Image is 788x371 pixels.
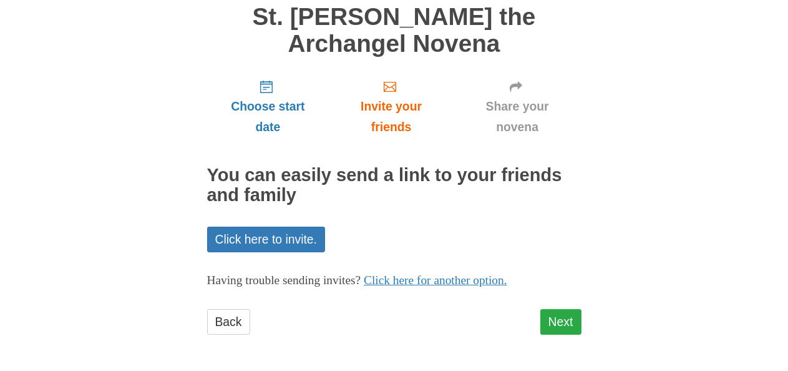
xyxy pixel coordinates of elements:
[540,309,581,335] a: Next
[207,274,361,287] span: Having trouble sending invites?
[466,96,569,137] span: Share your novena
[220,96,317,137] span: Choose start date
[329,69,453,144] a: Invite your friends
[454,69,581,144] a: Share your novena
[207,309,250,335] a: Back
[364,274,507,287] a: Click here for another option.
[207,4,581,57] h1: St. [PERSON_NAME] the Archangel Novena
[207,69,329,144] a: Choose start date
[207,166,581,205] h2: You can easily send a link to your friends and family
[341,96,440,137] span: Invite your friends
[207,227,326,252] a: Click here to invite.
